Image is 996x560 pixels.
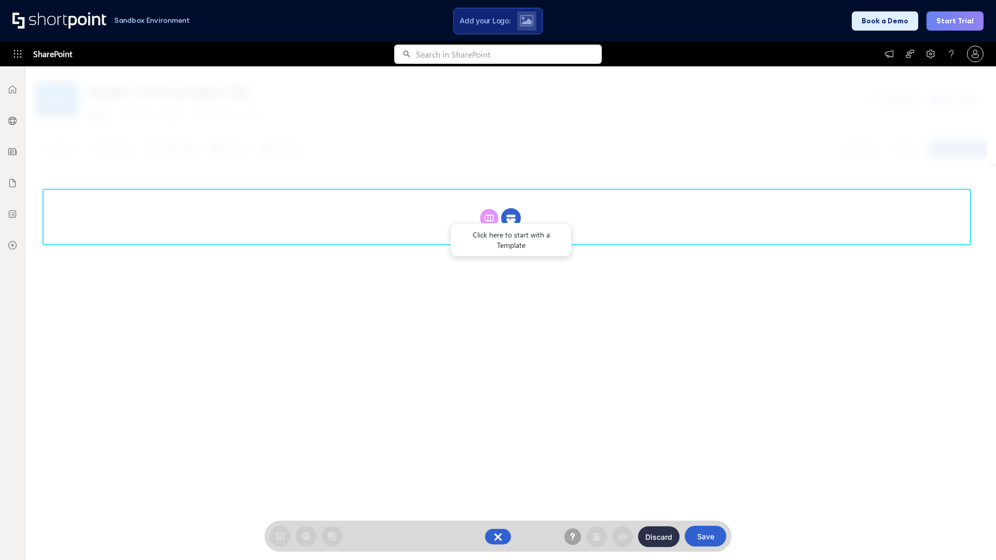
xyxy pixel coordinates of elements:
[33,41,72,66] span: SharePoint
[520,15,533,26] img: Upload logo
[460,16,510,25] span: Add your Logo:
[809,440,996,560] iframe: Chat Widget
[638,526,680,547] button: Discard
[852,11,918,31] button: Book a Demo
[926,11,984,31] button: Start Trial
[416,45,602,64] input: Search in SharePoint
[114,18,190,23] h1: Sandbox Environment
[685,526,726,547] button: Save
